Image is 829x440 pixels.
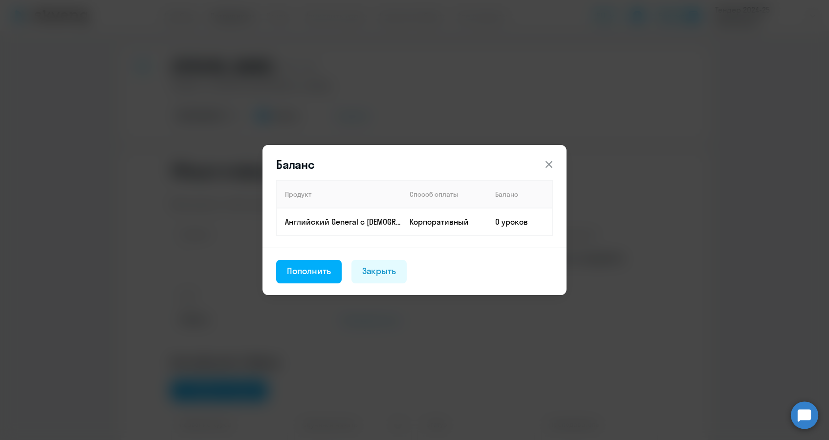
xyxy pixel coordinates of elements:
th: Баланс [487,181,552,208]
header: Баланс [262,157,567,172]
p: Английский General с [DEMOGRAPHIC_DATA] преподавателем [285,216,401,227]
td: Корпоративный [402,208,487,235]
th: Продукт [277,181,402,208]
button: Пополнить [276,260,342,283]
td: 0 уроков [487,208,552,235]
button: Закрыть [351,260,407,283]
div: Пополнить [287,265,331,278]
th: Способ оплаты [402,181,487,208]
div: Закрыть [362,265,396,278]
